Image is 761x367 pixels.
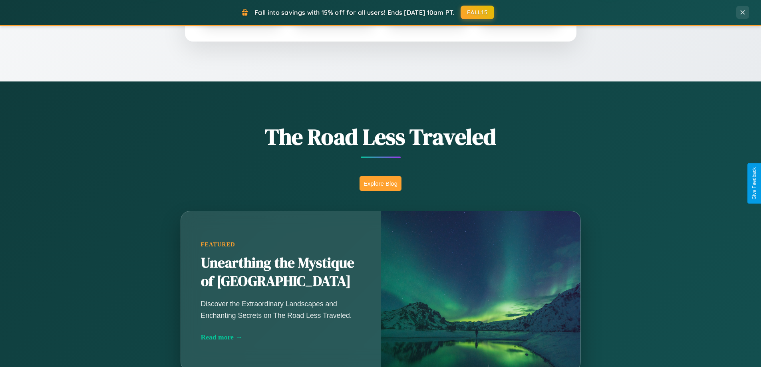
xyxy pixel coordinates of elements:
div: Featured [201,241,361,248]
p: Discover the Extraordinary Landscapes and Enchanting Secrets on The Road Less Traveled. [201,298,361,321]
h1: The Road Less Traveled [141,121,620,152]
h2: Unearthing the Mystique of [GEOGRAPHIC_DATA] [201,254,361,291]
div: Read more → [201,333,361,341]
span: Fall into savings with 15% off for all users! Ends [DATE] 10am PT. [254,8,455,16]
button: FALL15 [461,6,494,19]
div: Give Feedback [751,167,757,200]
button: Explore Blog [360,176,401,191]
